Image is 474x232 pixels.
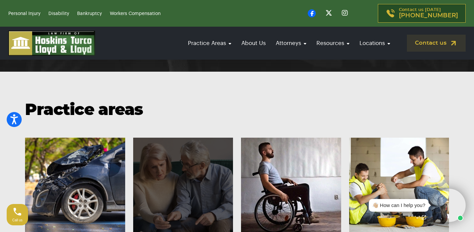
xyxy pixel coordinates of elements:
[417,210,431,224] a: Open chat
[238,34,269,53] a: About Us
[25,102,449,119] h2: Practice areas
[372,202,425,209] div: 👋🏼 How can I help you?
[48,11,69,16] a: Disability
[356,34,394,53] a: Locations
[185,34,235,53] a: Practice Areas
[272,34,310,53] a: Attorneys
[8,11,40,16] a: Personal Injury
[407,35,466,52] a: Contact us
[8,31,95,56] img: logo
[110,11,161,16] a: Workers Compensation
[399,8,458,19] p: Contact us [DATE]
[399,12,458,19] span: [PHONE_NUMBER]
[378,4,466,23] a: Contact us [DATE][PHONE_NUMBER]
[77,11,102,16] a: Bankruptcy
[313,34,353,53] a: Resources
[12,218,23,222] span: Call us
